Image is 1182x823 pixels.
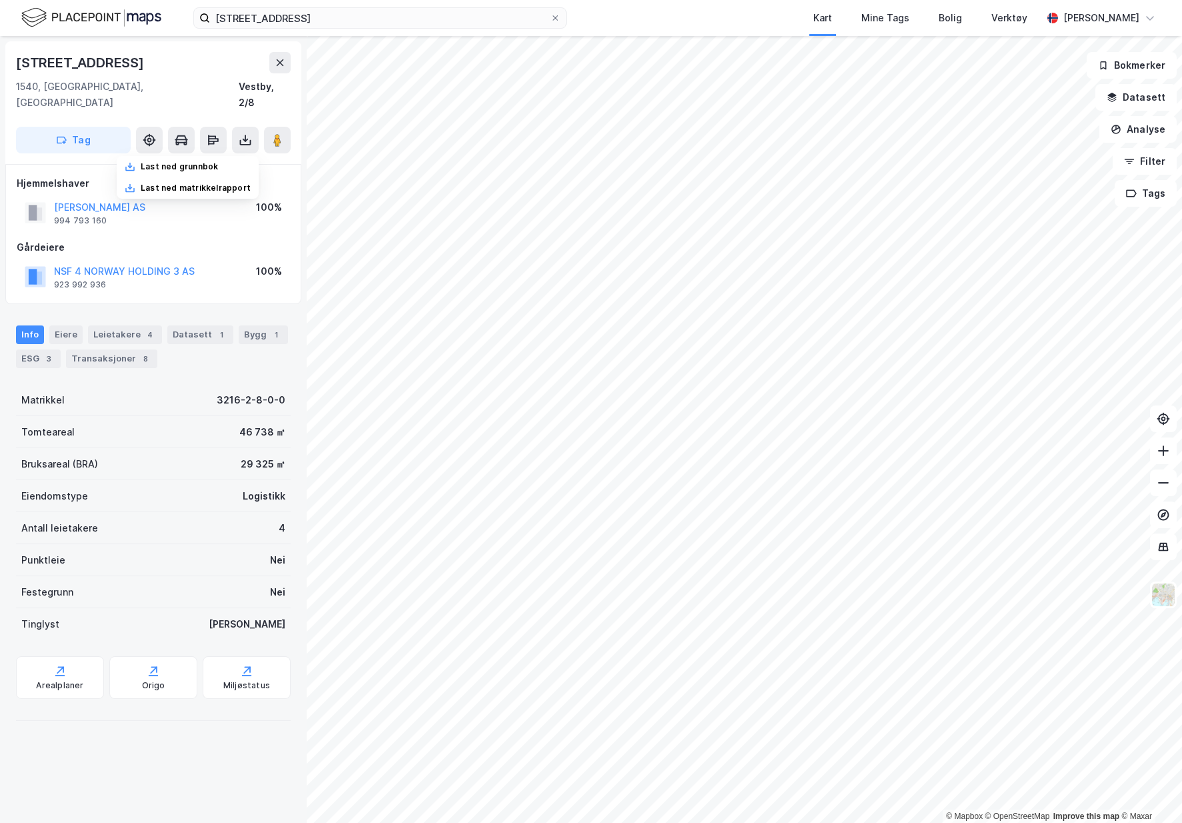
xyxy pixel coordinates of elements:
div: 1540, [GEOGRAPHIC_DATA], [GEOGRAPHIC_DATA] [16,79,239,111]
div: Matrikkel [21,392,65,408]
div: Tinglyst [21,616,59,632]
div: 4 [143,328,157,341]
div: 100% [256,263,282,279]
button: Tags [1115,180,1177,207]
img: Z [1151,582,1176,608]
div: 1 [215,328,228,341]
div: 994 793 160 [54,215,107,226]
div: ESG [16,349,61,368]
div: Bolig [939,10,962,26]
a: Mapbox [946,812,983,821]
div: 8 [139,352,152,365]
div: Mine Tags [861,10,909,26]
div: 100% [256,199,282,215]
div: 4 [279,520,285,536]
div: Kart [813,10,832,26]
div: 3 [42,352,55,365]
img: logo.f888ab2527a4732fd821a326f86c7f29.svg [21,6,161,29]
div: Bruksareal (BRA) [21,456,98,472]
div: Verktøy [991,10,1027,26]
button: Bokmerker [1087,52,1177,79]
div: [STREET_ADDRESS] [16,52,147,73]
div: Last ned grunnbok [141,161,218,172]
div: 1 [269,328,283,341]
div: Punktleie [21,552,65,568]
div: Eiere [49,325,83,344]
div: Datasett [167,325,233,344]
div: Eiendomstype [21,488,88,504]
div: Tomteareal [21,424,75,440]
div: Nei [270,584,285,600]
div: [PERSON_NAME] [209,616,285,632]
div: Antall leietakere [21,520,98,536]
div: Hjemmelshaver [17,175,290,191]
div: Arealplaner [36,680,83,691]
div: Bygg [239,325,288,344]
div: 46 738 ㎡ [239,424,285,440]
button: Datasett [1095,84,1177,111]
button: Tag [16,127,131,153]
div: Last ned matrikkelrapport [141,183,251,193]
div: Nei [270,552,285,568]
div: [PERSON_NAME] [1063,10,1139,26]
iframe: Chat Widget [1115,759,1182,823]
div: Festegrunn [21,584,73,600]
div: Info [16,325,44,344]
a: OpenStreetMap [985,812,1050,821]
div: Miljøstatus [223,680,270,691]
div: 3216-2-8-0-0 [217,392,285,408]
input: Søk på adresse, matrikkel, gårdeiere, leietakere eller personer [210,8,550,28]
div: 29 325 ㎡ [241,456,285,472]
div: Transaksjoner [66,349,157,368]
div: Origo [142,680,165,691]
div: Logistikk [243,488,285,504]
button: Filter [1113,148,1177,175]
button: Analyse [1099,116,1177,143]
div: Gårdeiere [17,239,290,255]
div: Vestby, 2/8 [239,79,291,111]
div: Leietakere [88,325,162,344]
a: Improve this map [1053,812,1119,821]
div: 923 992 936 [54,279,106,290]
